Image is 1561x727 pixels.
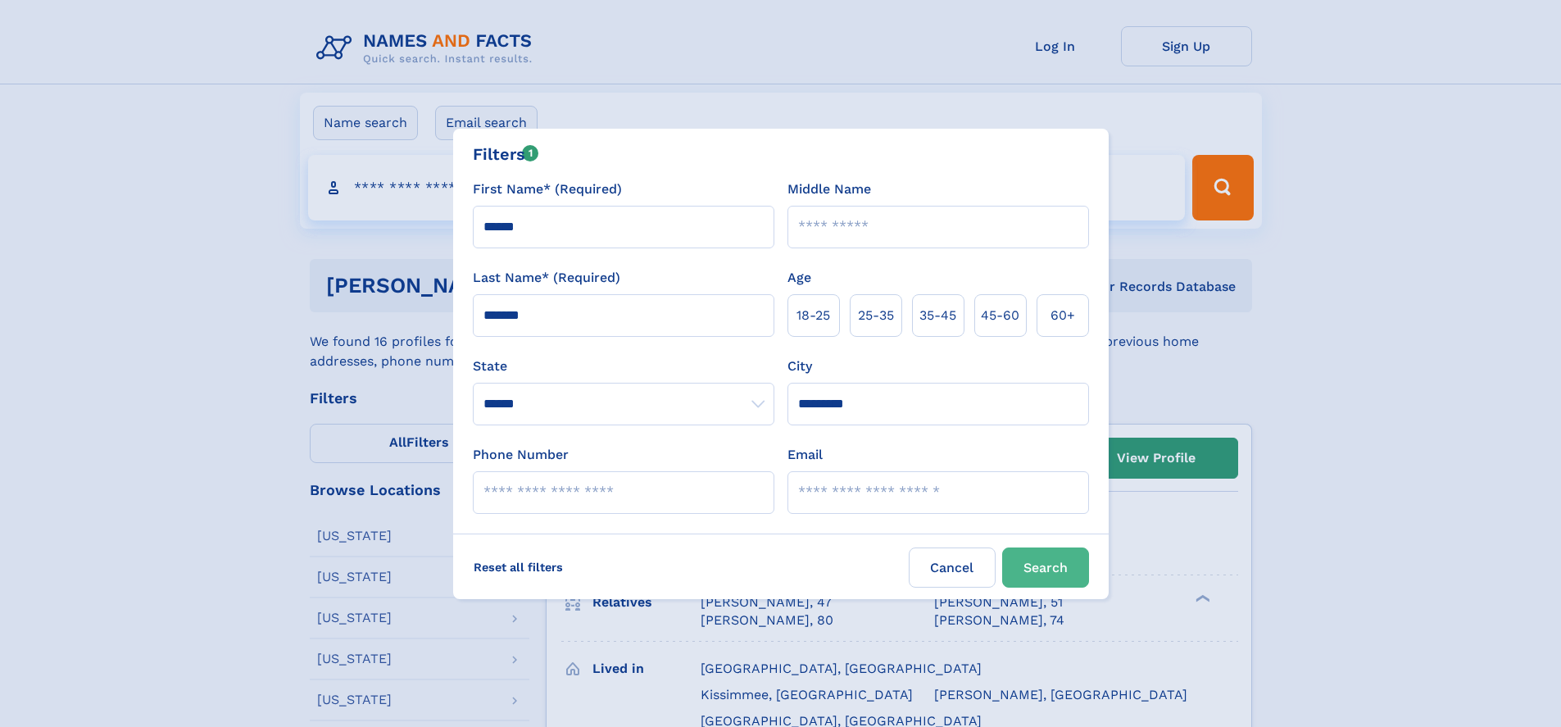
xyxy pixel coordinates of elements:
span: 18‑25 [796,306,830,325]
label: Middle Name [787,179,871,199]
label: Age [787,268,811,288]
span: 45‑60 [981,306,1019,325]
div: Filters [473,142,539,166]
label: Phone Number [473,445,569,465]
label: Last Name* (Required) [473,268,620,288]
label: City [787,357,812,376]
label: First Name* (Required) [473,179,622,199]
span: 35‑45 [919,306,956,325]
span: 25‑35 [858,306,894,325]
label: Reset all filters [463,548,574,587]
label: Email [787,445,823,465]
label: State [473,357,774,376]
label: Cancel [909,548,996,588]
span: 60+ [1050,306,1075,325]
button: Search [1002,548,1089,588]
